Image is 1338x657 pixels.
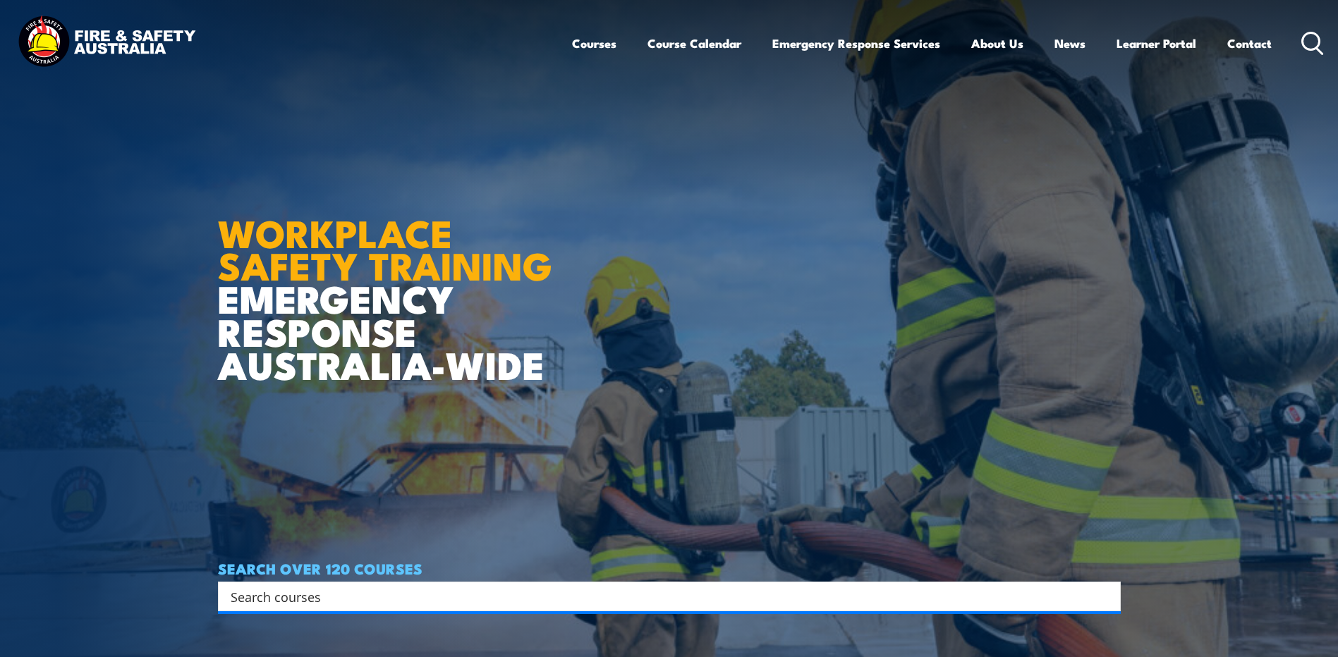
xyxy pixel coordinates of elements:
input: Search input [231,586,1090,607]
h4: SEARCH OVER 120 COURSES [218,560,1121,576]
a: Emergency Response Services [772,25,940,62]
button: Search magnifier button [1096,587,1116,606]
a: Course Calendar [647,25,741,62]
a: About Us [971,25,1023,62]
h1: EMERGENCY RESPONSE AUSTRALIA-WIDE [218,180,563,381]
strong: WORKPLACE SAFETY TRAINING [218,202,552,294]
a: Learner Portal [1117,25,1196,62]
a: Courses [572,25,616,62]
form: Search form [233,587,1093,606]
a: Contact [1227,25,1272,62]
a: News [1054,25,1085,62]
